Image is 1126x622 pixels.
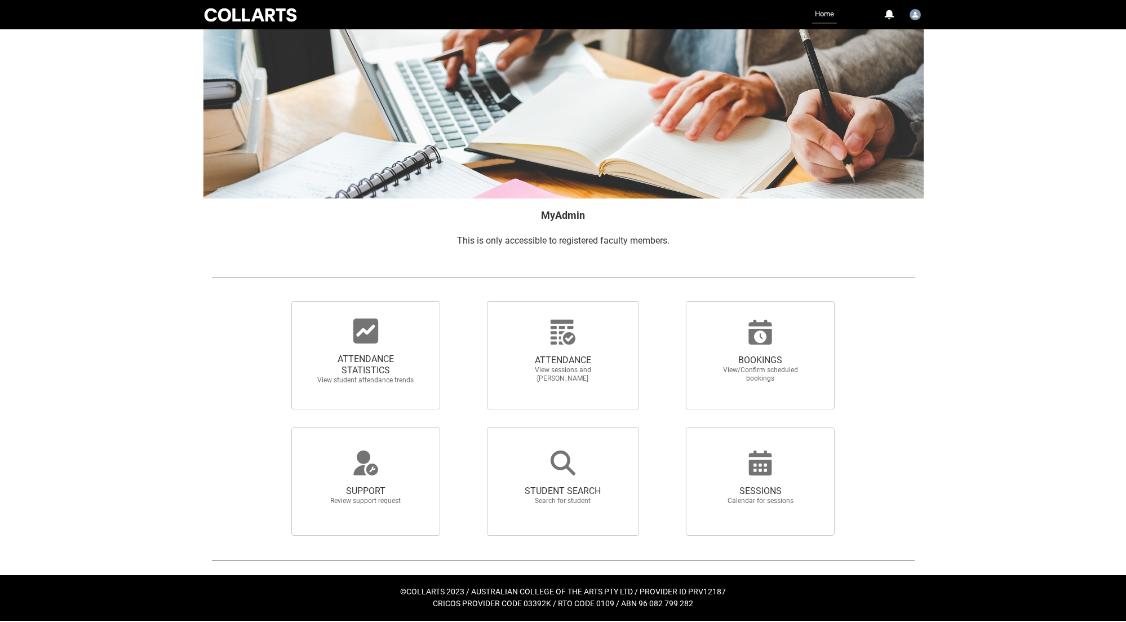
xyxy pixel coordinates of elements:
[457,235,670,246] span: This is only accessible to registered faculty members.
[910,9,921,20] img: Thomas.Rando
[316,497,415,505] span: Review support request
[211,208,915,223] h2: MyAdmin
[513,366,613,383] span: View sessions and [PERSON_NAME]
[513,355,613,366] span: ATTENDANCE
[513,486,613,497] span: STUDENT SEARCH
[211,554,915,566] img: REDU_GREY_LINE
[211,271,915,283] img: REDU_GREY_LINE
[316,376,415,385] span: View student attendance trends
[907,5,924,23] button: User Profile Thomas.Rando
[316,486,415,497] span: SUPPORT
[316,354,415,376] span: ATTENDANCE STATISTICS
[513,497,613,505] span: Search for student
[711,486,810,497] span: SESSIONS
[711,366,810,383] span: View/Confirm scheduled bookings
[812,6,837,24] a: Home
[711,355,810,366] span: BOOKINGS
[711,497,810,505] span: Calendar for sessions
